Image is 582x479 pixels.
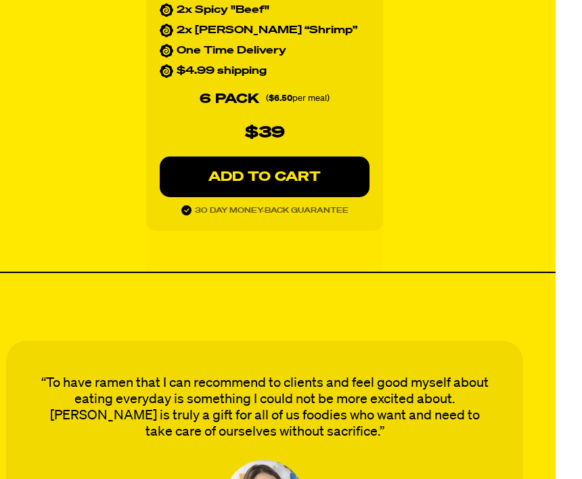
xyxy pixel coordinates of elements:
[177,4,270,18] p: 2x Spicy "Beef"
[7,417,127,472] iframe: Marketing Popup
[160,4,174,18] img: custom_bullet.svg
[41,375,490,440] p: “To have ramen that I can recommend to clients and feel good myself about eating everyday is some...
[269,95,293,104] strong: $6.50
[267,93,330,107] p: ( per meal)
[160,45,174,58] img: custom_bullet.svg
[187,171,343,184] p: ADD TO CART
[160,24,174,38] img: custom_bullet.svg
[246,121,286,146] p: $39
[200,89,260,110] p: 6 PACK
[160,65,174,79] img: custom_bullet.svg
[196,207,349,215] span: 30 DAY MONEY-BACK GUARANTEE
[177,65,267,79] p: $4.99 shipping
[160,157,370,198] button: ADD TO CART
[177,45,287,58] p: One Time Delivery
[177,24,358,38] p: 2x [PERSON_NAME] “Shrimp”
